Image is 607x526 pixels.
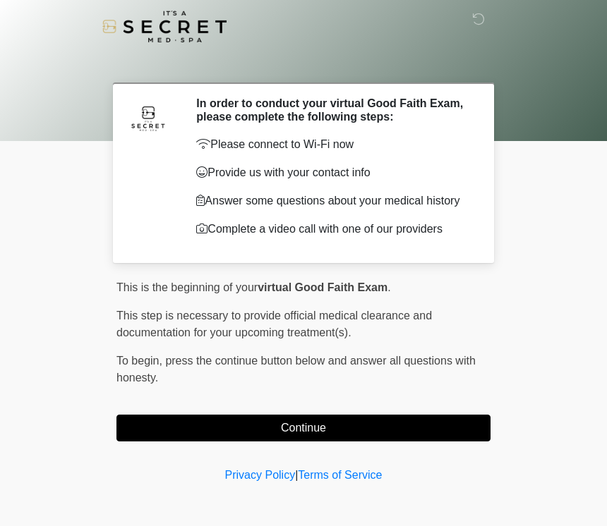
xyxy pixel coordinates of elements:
[102,11,227,42] img: It's A Secret Med Spa Logo
[116,415,491,441] button: Continue
[116,355,165,367] span: To begin,
[258,281,387,293] strong: virtual Good Faith Exam
[387,281,390,293] span: .
[298,469,382,481] a: Terms of Service
[196,192,469,209] p: Answer some questions about your medical history
[116,281,258,293] span: This is the beginning of your
[196,221,469,238] p: Complete a video call with one of our providers
[196,164,469,181] p: Provide us with your contact info
[225,469,296,481] a: Privacy Policy
[295,469,298,481] a: |
[116,355,476,384] span: press the continue button below and answer all questions with honesty.
[196,136,469,153] p: Please connect to Wi-Fi now
[127,97,169,139] img: Agent Avatar
[196,97,469,123] h2: In order to conduct your virtual Good Faith Exam, please complete the following steps:
[116,310,432,338] span: This step is necessary to provide official medical clearance and documentation for your upcoming ...
[106,51,501,77] h1: ‎ ‎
